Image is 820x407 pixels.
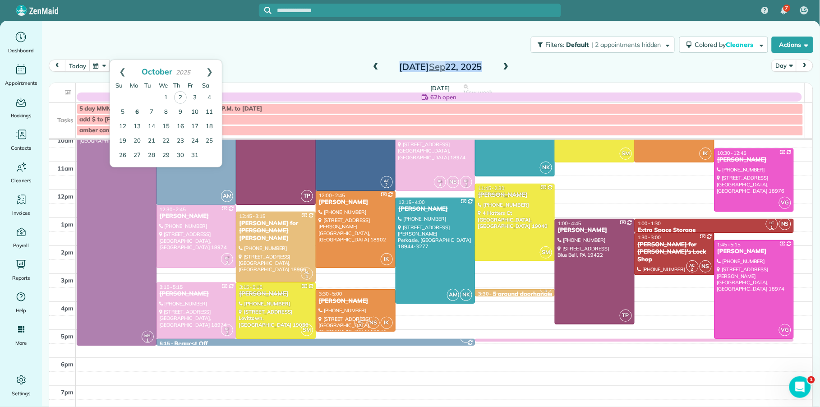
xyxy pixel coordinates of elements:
[531,37,675,53] button: Filters: Default | 2 appointments hidden
[4,290,38,315] a: Help
[438,178,442,183] span: AL
[159,290,234,298] div: [PERSON_NAME]
[115,148,130,163] a: 26
[355,322,366,330] small: 2
[557,227,632,234] div: [PERSON_NAME]
[718,241,741,248] span: 1:45 - 5:15
[160,284,183,290] span: 3:15 - 5:15
[159,213,234,220] div: [PERSON_NAME]
[4,225,38,250] a: Payroll
[592,41,661,49] span: | 2 appointments hidden
[221,329,233,338] small: 2
[447,176,459,188] span: NS
[144,148,159,163] a: 28
[221,190,233,202] span: AM
[130,105,144,120] a: 6
[159,105,173,120] a: 8
[726,41,755,49] span: Cleaners
[173,134,188,148] a: 23
[239,213,265,219] span: 12:45 - 3:15
[785,5,788,12] span: 7
[115,120,130,134] a: 12
[546,41,565,49] span: Filters:
[398,205,473,213] div: [PERSON_NAME]
[318,297,393,305] div: [PERSON_NAME]
[4,192,38,217] a: Invoices
[381,253,393,265] span: IK
[159,91,173,105] a: 1
[57,165,74,172] span: 11am
[318,199,393,206] div: [PERSON_NAME]
[493,340,542,348] div: [PERSON_NAME]
[700,148,712,160] span: IK
[61,221,74,228] span: 1pm
[319,192,345,199] span: 12:00 - 2:45
[159,134,173,148] a: 22
[174,91,187,104] a: 2
[61,388,74,396] span: 7pm
[142,66,172,76] span: October
[174,340,207,348] div: Request Off
[718,150,747,156] span: 10:30 - 12:45
[159,82,168,89] span: Wednesday
[478,185,504,191] span: 11:45 - 2:30
[239,290,313,298] div: [PERSON_NAME]
[620,148,632,160] span: SM
[79,105,262,112] span: 5 day MMM challenge with [PERSON_NAME] 2:00 P.M. to [DATE]
[13,241,29,250] span: Payroll
[142,336,153,345] small: 1
[796,60,813,72] button: next
[115,105,130,120] a: 5
[202,105,217,120] a: 11
[540,162,552,174] span: NK
[61,277,74,284] span: 3pm
[690,263,695,268] span: AC
[5,79,37,88] span: Appointments
[638,220,661,227] span: 1:00 - 1:30
[558,220,581,227] span: 1:00 - 4:45
[130,82,138,89] span: Monday
[779,218,791,230] span: NS
[493,291,599,298] div: 5 around doorhangers - Maid For You
[239,220,313,243] div: [PERSON_NAME] for [PERSON_NAME] [PERSON_NAME]
[259,7,272,14] button: Focus search
[130,148,144,163] a: 27
[700,260,712,273] span: NS
[144,120,159,134] a: 14
[61,305,74,312] span: 4pm
[115,134,130,148] a: 19
[540,246,552,259] span: SM
[16,306,27,315] span: Help
[4,257,38,282] a: Reports
[526,37,675,53] a: Filters: Default | 2 appointments hidden
[11,111,32,120] span: Bookings
[301,273,313,281] small: 4
[301,190,313,202] span: TP
[808,376,815,384] span: 1
[130,134,144,148] a: 20
[464,89,493,96] span: View week
[478,191,552,199] div: [PERSON_NAME]
[144,134,159,148] a: 21
[399,199,425,205] span: 12:15 - 4:00
[301,324,313,336] span: SM
[173,105,188,120] a: 9
[447,289,459,301] span: AM
[460,289,472,301] span: NK
[225,255,230,260] span: KF
[188,120,202,134] a: 17
[159,120,173,134] a: 15
[173,148,188,163] a: 30
[789,376,811,398] iframe: Intercom live chat
[766,223,778,232] small: 1
[11,143,31,153] span: Contacts
[434,181,446,190] small: 4
[61,249,74,256] span: 2pm
[304,270,309,275] span: AL
[12,273,30,282] span: Reports
[461,181,472,190] small: 2
[8,46,34,55] span: Dashboard
[430,84,450,92] span: [DATE]
[679,37,768,53] button: Colored byCleaners
[4,30,38,55] a: Dashboard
